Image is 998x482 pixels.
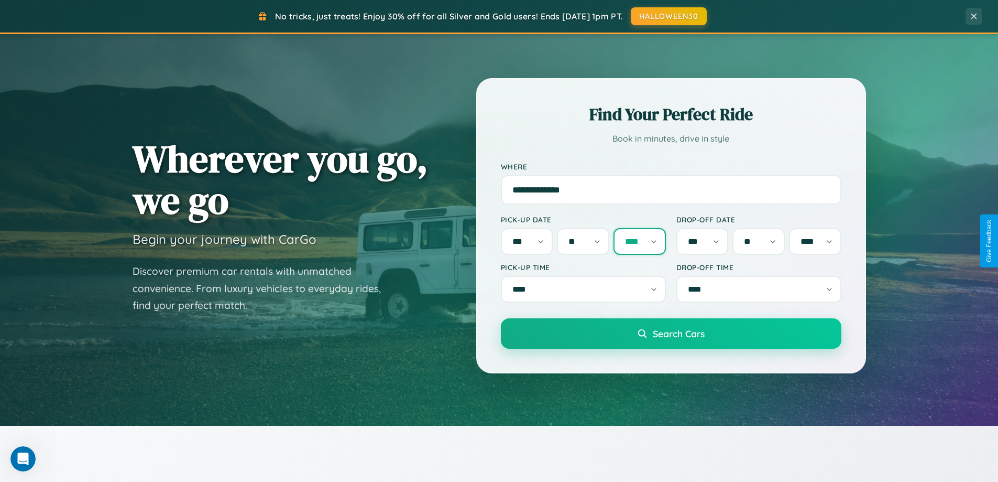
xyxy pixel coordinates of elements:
[653,328,705,339] span: Search Cars
[501,131,841,146] p: Book in minutes, drive in style
[10,446,36,472] iframe: Intercom live chat
[501,263,666,272] label: Pick-up Time
[133,263,394,314] p: Discover premium car rentals with unmatched convenience. From luxury vehicles to everyday rides, ...
[501,318,841,349] button: Search Cars
[133,231,316,247] h3: Begin your journey with CarGo
[501,103,841,126] h2: Find Your Perfect Ride
[676,263,841,272] label: Drop-off Time
[985,220,993,262] div: Give Feedback
[501,215,666,224] label: Pick-up Date
[133,138,428,221] h1: Wherever you go, we go
[275,11,623,22] span: No tricks, just treats! Enjoy 30% off for all Silver and Gold users! Ends [DATE] 1pm PT.
[631,7,707,25] button: HALLOWEEN30
[501,162,841,171] label: Where
[676,215,841,224] label: Drop-off Date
